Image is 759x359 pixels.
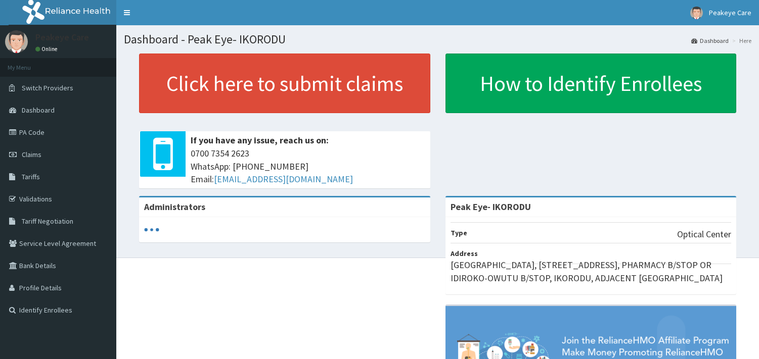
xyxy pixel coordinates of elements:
img: User Image [690,7,703,19]
svg: audio-loading [144,222,159,237]
a: Online [35,45,60,53]
h1: Dashboard - Peak Eye- IKORODU [124,33,751,46]
b: Administrators [144,201,205,213]
span: 0700 7354 2623 WhatsApp: [PHONE_NUMBER] Email: [191,147,425,186]
span: Tariffs [22,172,40,181]
span: Dashboard [22,106,55,115]
li: Here [730,36,751,45]
b: Type [451,228,467,237]
p: [GEOGRAPHIC_DATA], [STREET_ADDRESS], PHARMACY B/STOP OR IDIROKO-OWUTU B/STOP, IKORODU, ADJACENT [... [451,259,732,284]
span: Peakeye Care [709,8,751,17]
span: Tariff Negotiation [22,217,73,226]
a: Dashboard [691,36,729,45]
p: Peakeye Care [35,33,89,42]
p: Optical Center [677,228,731,241]
img: User Image [5,30,28,53]
a: Click here to submit claims [139,54,430,113]
a: How to Identify Enrollees [445,54,737,113]
b: If you have any issue, reach us on: [191,134,329,146]
strong: Peak Eye- IKORODU [451,201,531,213]
a: [EMAIL_ADDRESS][DOMAIN_NAME] [214,173,353,185]
span: Claims [22,150,41,159]
span: Switch Providers [22,83,73,92]
b: Address [451,249,478,258]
